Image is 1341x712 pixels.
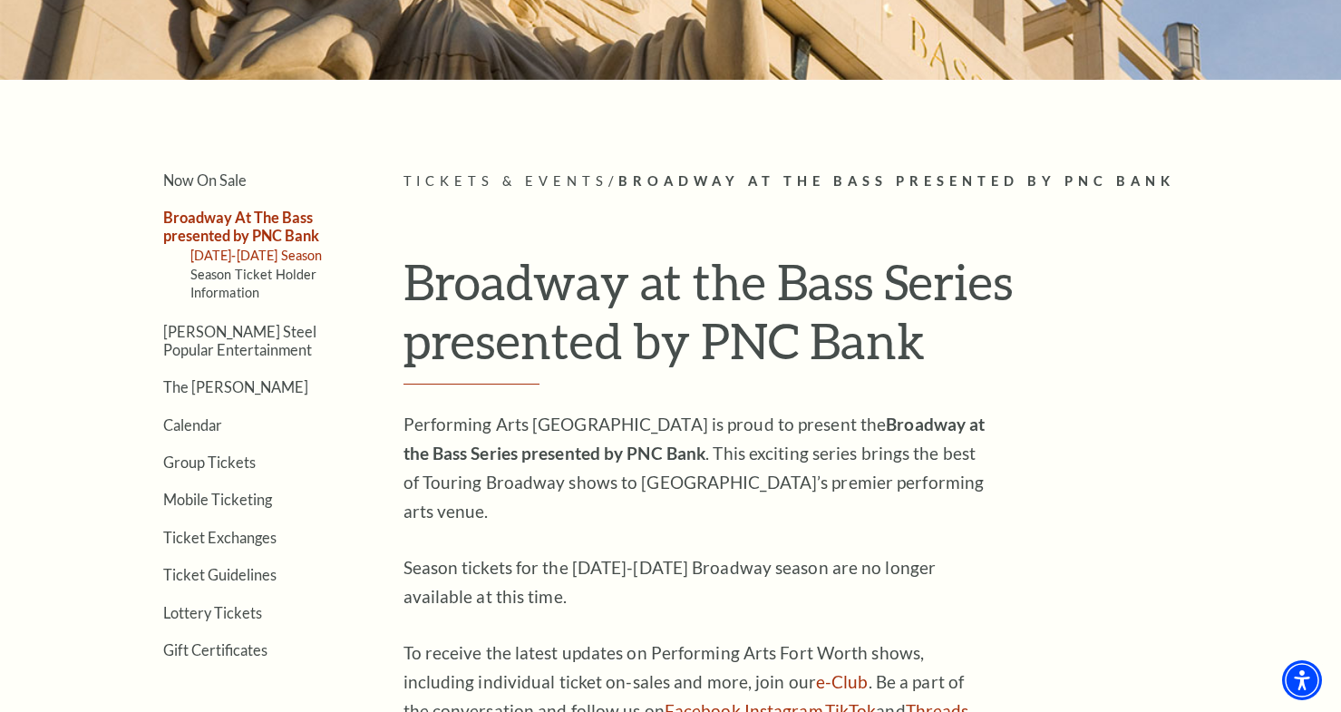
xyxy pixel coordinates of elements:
[1282,660,1322,700] div: Accessibility Menu
[163,416,222,434] a: Calendar
[190,267,317,300] a: Season Ticket Holder Information
[163,604,262,621] a: Lottery Tickets
[403,252,1233,385] h1: Broadway at the Bass Series presented by PNC Bank
[163,171,247,189] a: Now On Sale
[403,410,993,526] p: Performing Arts [GEOGRAPHIC_DATA] is proud to present the . This exciting series brings the best ...
[163,454,256,471] a: Group Tickets
[163,566,277,583] a: Ticket Guidelines
[163,323,316,357] a: [PERSON_NAME] Steel Popular Entertainment
[403,173,609,189] span: Tickets & Events
[163,378,308,395] a: The [PERSON_NAME]
[816,671,869,692] a: e-Club
[163,529,277,546] a: Ticket Exchanges
[618,173,1175,189] span: Broadway At The Bass presented by PNC Bank
[190,248,323,263] a: [DATE]-[DATE] Season
[163,641,267,658] a: Gift Certificates
[163,209,319,243] a: Broadway At The Bass presented by PNC Bank
[403,171,1233,193] p: /
[403,553,993,611] p: Season tickets for the [DATE]-[DATE] Broadway season are no longer available at this time.
[163,491,272,508] a: Mobile Ticketing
